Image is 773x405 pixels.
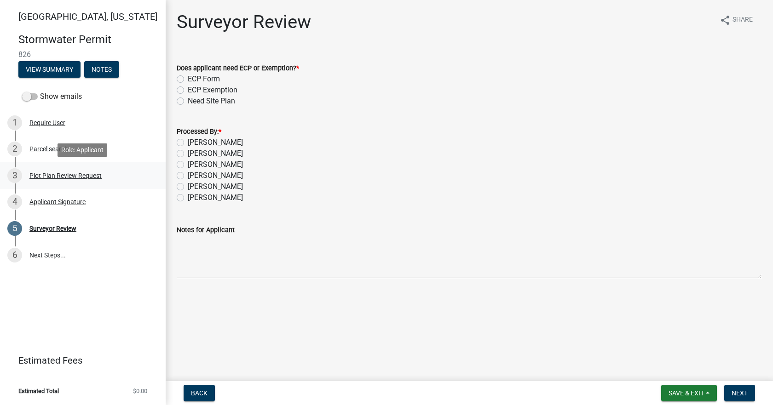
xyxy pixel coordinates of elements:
[712,11,760,29] button: shareShare
[18,61,81,78] button: View Summary
[188,74,220,85] label: ECP Form
[188,170,243,181] label: [PERSON_NAME]
[720,15,731,26] i: share
[18,33,158,46] h4: Stormwater Permit
[188,192,243,203] label: [PERSON_NAME]
[661,385,717,401] button: Save & Exit
[188,85,237,96] label: ECP Exemption
[29,146,68,152] div: Parcel search
[7,168,22,183] div: 3
[84,66,119,74] wm-modal-confirm: Notes
[58,143,107,157] div: Role: Applicant
[7,351,151,370] a: Estimated Fees
[18,50,147,59] span: 826
[177,65,299,72] label: Does applicant need ECP or Exemption?
[724,385,755,401] button: Next
[188,137,243,148] label: [PERSON_NAME]
[669,389,704,397] span: Save & Exit
[177,129,221,135] label: Processed By:
[191,389,208,397] span: Back
[733,15,753,26] span: Share
[84,61,119,78] button: Notes
[18,388,59,394] span: Estimated Total
[177,11,311,33] h1: Surveyor Review
[18,66,81,74] wm-modal-confirm: Summary
[29,225,76,232] div: Surveyor Review
[188,96,235,107] label: Need Site Plan
[18,11,157,22] span: [GEOGRAPHIC_DATA], [US_STATE]
[7,248,22,262] div: 6
[177,227,235,234] label: Notes for Applicant
[188,181,243,192] label: [PERSON_NAME]
[22,91,82,102] label: Show emails
[7,142,22,156] div: 2
[188,148,243,159] label: [PERSON_NAME]
[7,194,22,209] div: 4
[29,199,86,205] div: Applicant Signature
[133,388,147,394] span: $0.00
[188,159,243,170] label: [PERSON_NAME]
[732,389,748,397] span: Next
[29,172,102,179] div: Plot Plan Review Request
[7,115,22,130] div: 1
[184,385,215,401] button: Back
[7,221,22,236] div: 5
[29,120,65,126] div: Require User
